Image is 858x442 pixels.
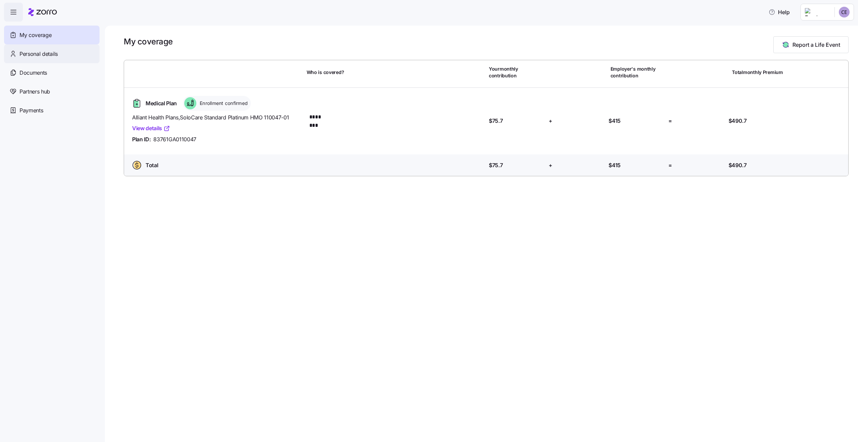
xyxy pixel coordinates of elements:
span: Who is covered? [307,69,344,76]
a: Payments [4,101,100,120]
a: Documents [4,63,100,82]
img: 1324de6f1632b552e05b87934a112819 [839,7,850,17]
span: Personal details [19,50,58,58]
span: = [668,117,672,125]
span: Payments [19,106,43,115]
span: My coverage [19,31,51,39]
span: Plan ID: [132,135,151,144]
span: $490.7 [729,161,747,170]
span: $490.7 [729,117,747,125]
span: Your monthly contribution [489,66,544,79]
span: Medical Plan [146,99,177,108]
span: $415 [609,161,621,170]
span: Help [769,8,790,16]
h1: My coverage [124,36,173,47]
span: $75.7 [489,161,503,170]
span: $415 [609,117,621,125]
span: Enrollment confirmed [198,100,248,107]
span: Total [146,161,158,170]
span: = [668,161,672,170]
button: Report a Life Event [773,36,849,53]
span: 83761GA0110047 [153,135,196,144]
span: Employer's monthly contribution [611,66,666,79]
span: Partners hub [19,87,50,96]
span: + [549,117,552,125]
a: View details [132,124,170,133]
span: $75.7 [489,117,503,125]
button: Help [763,5,795,19]
span: Report a Life Event [792,41,840,49]
a: Personal details [4,44,100,63]
span: + [549,161,552,170]
span: Alliant Health Plans , SoloCare Standard Platinum HMO 110047-01 [132,113,301,122]
span: Total monthly Premium [732,69,783,76]
img: Employer logo [805,8,829,16]
a: My coverage [4,26,100,44]
a: Partners hub [4,82,100,101]
span: Documents [19,69,47,77]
